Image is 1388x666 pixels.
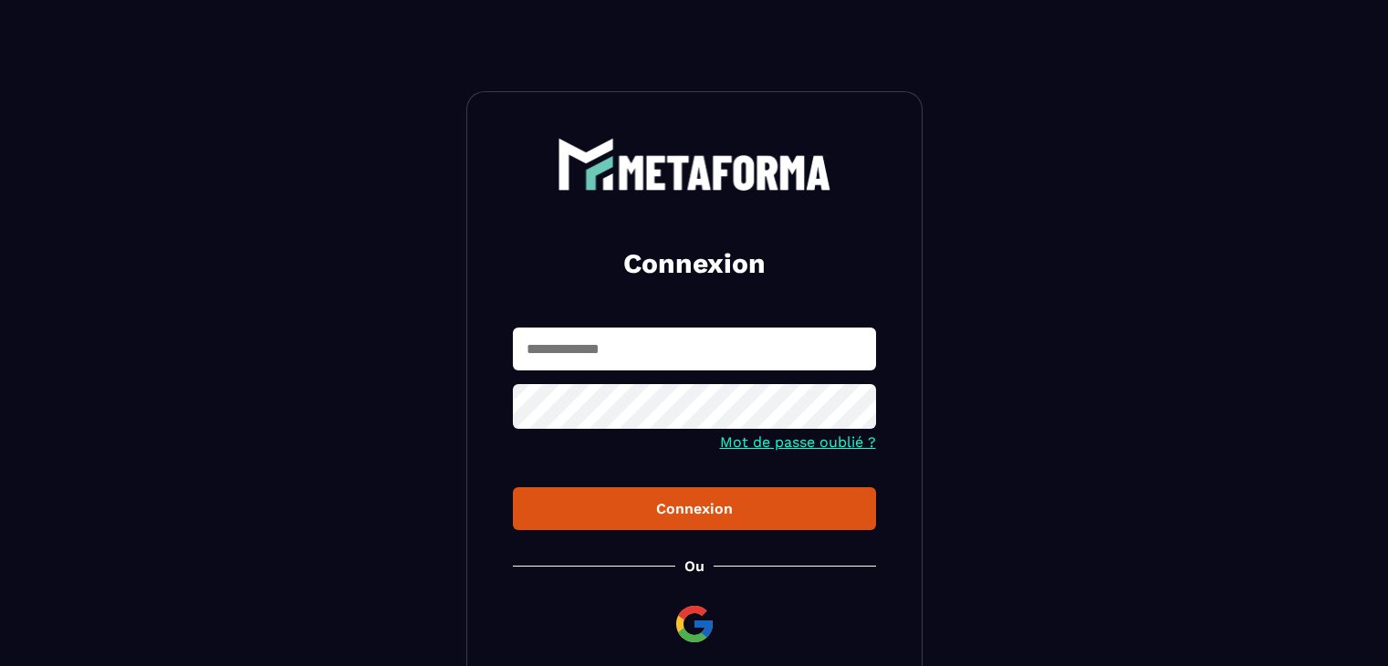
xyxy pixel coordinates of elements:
img: logo [558,138,831,191]
div: Connexion [527,500,861,517]
a: logo [513,138,876,191]
p: Ou [684,557,704,575]
img: google [673,602,716,646]
button: Connexion [513,487,876,530]
a: Mot de passe oublié ? [720,433,876,451]
h2: Connexion [535,245,854,282]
